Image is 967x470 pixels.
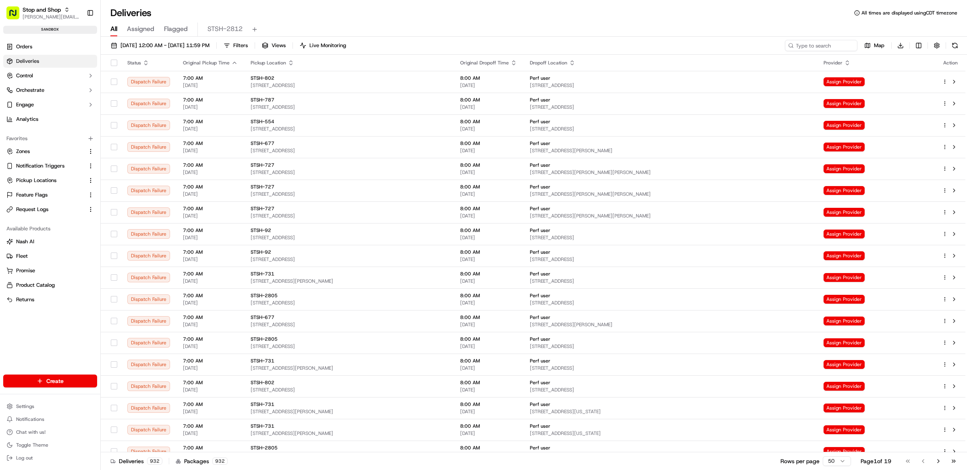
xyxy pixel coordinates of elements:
span: Perf user [530,271,550,277]
span: 8:00 AM [460,249,517,255]
span: Request Logs [16,206,48,213]
span: Deliveries [16,58,39,65]
span: 8:00 AM [460,205,517,212]
span: 8:00 AM [460,97,517,103]
span: Perf user [530,401,550,408]
a: Orders [3,40,97,53]
span: 7:00 AM [183,140,238,147]
span: Engage [16,101,34,108]
input: Type to search [785,40,857,51]
span: [STREET_ADDRESS] [530,278,811,284]
span: Control [16,72,33,79]
span: 7:00 AM [183,75,238,81]
span: [STREET_ADDRESS] [251,300,447,306]
span: 7:00 AM [183,292,238,299]
span: [DATE] [183,256,238,263]
span: [STREET_ADDRESS][PERSON_NAME] [530,321,811,328]
a: Returns [6,296,94,303]
span: [DATE] [460,104,517,110]
span: 8:00 AM [460,271,517,277]
a: Nash AI [6,238,94,245]
span: 8:00 AM [460,379,517,386]
span: Assign Provider [824,143,865,151]
button: Map [861,40,888,51]
span: [DATE] [183,147,238,154]
span: [DATE] [183,234,238,241]
span: [STREET_ADDRESS][PERSON_NAME] [251,365,447,371]
span: [STREET_ADDRESS][PERSON_NAME] [530,147,811,154]
span: [STREET_ADDRESS][PERSON_NAME][PERSON_NAME] [530,191,811,197]
span: [STREET_ADDRESS] [530,104,811,110]
span: Original Dropoff Time [460,60,509,66]
span: STSH-731 [251,358,274,364]
div: sandbox [3,26,97,34]
button: Engage [3,98,97,111]
div: Deliveries [110,457,162,465]
span: Assign Provider [824,425,865,434]
a: Pickup Locations [6,177,84,184]
span: Orders [16,43,32,50]
span: 7:00 AM [183,423,238,429]
button: Live Monitoring [296,40,350,51]
span: STSH-731 [251,271,274,277]
span: Perf user [530,184,550,190]
button: Returns [3,293,97,306]
span: STSH-677 [251,140,274,147]
span: [DATE] [183,278,238,284]
span: Perf user [530,140,550,147]
div: Action [942,60,959,66]
span: STSH-802 [251,75,274,81]
span: Perf user [530,97,550,103]
span: Flagged [164,24,188,34]
span: 7:00 AM [183,358,238,364]
span: STSH-731 [251,401,274,408]
button: Notification Triggers [3,159,97,172]
span: Orchestrate [16,87,44,94]
span: [DATE] 12:00 AM - [DATE] 11:59 PM [120,42,210,49]
span: Views [272,42,286,49]
span: Chat with us! [16,429,46,435]
button: [DATE] 12:00 AM - [DATE] 11:59 PM [107,40,213,51]
span: STSH-92 [251,227,271,234]
span: [STREET_ADDRESS] [530,343,811,350]
span: Assign Provider [824,382,865,391]
span: 8:00 AM [460,184,517,190]
span: Notification Triggers [16,162,64,170]
span: Returns [16,296,34,303]
button: Filters [220,40,251,51]
button: Feature Flags [3,188,97,201]
div: Page 1 of 19 [861,457,891,465]
span: [STREET_ADDRESS] [251,147,447,154]
button: Control [3,69,97,82]
span: [DATE] [183,300,238,306]
span: Perf user [530,205,550,212]
span: 8:00 AM [460,445,517,451]
span: Assign Provider [824,273,865,282]
span: [STREET_ADDRESS] [251,256,447,263]
span: 7:00 AM [183,97,238,103]
span: Assigned [127,24,154,34]
span: STSH-731 [251,423,274,429]
span: 7:00 AM [183,205,238,212]
h1: Deliveries [110,6,151,19]
span: [STREET_ADDRESS][PERSON_NAME] [251,278,447,284]
span: Settings [16,403,34,410]
button: Refresh [949,40,961,51]
a: Feature Flags [6,191,84,199]
span: Nash AI [16,238,34,245]
span: [DATE] [183,169,238,176]
span: [DATE] [183,387,238,393]
span: STSH-727 [251,162,274,168]
div: 932 [147,458,162,465]
span: Pickup Location [251,60,286,66]
span: Perf user [530,314,550,321]
p: Rows per page [780,457,820,465]
span: Perf user [530,162,550,168]
span: [STREET_ADDRESS] [251,321,447,328]
span: Assign Provider [824,338,865,347]
span: Promise [16,267,35,274]
span: 8:00 AM [460,336,517,342]
span: [STREET_ADDRESS] [530,126,811,132]
span: Assign Provider [824,99,865,108]
span: Notifications [16,416,44,422]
